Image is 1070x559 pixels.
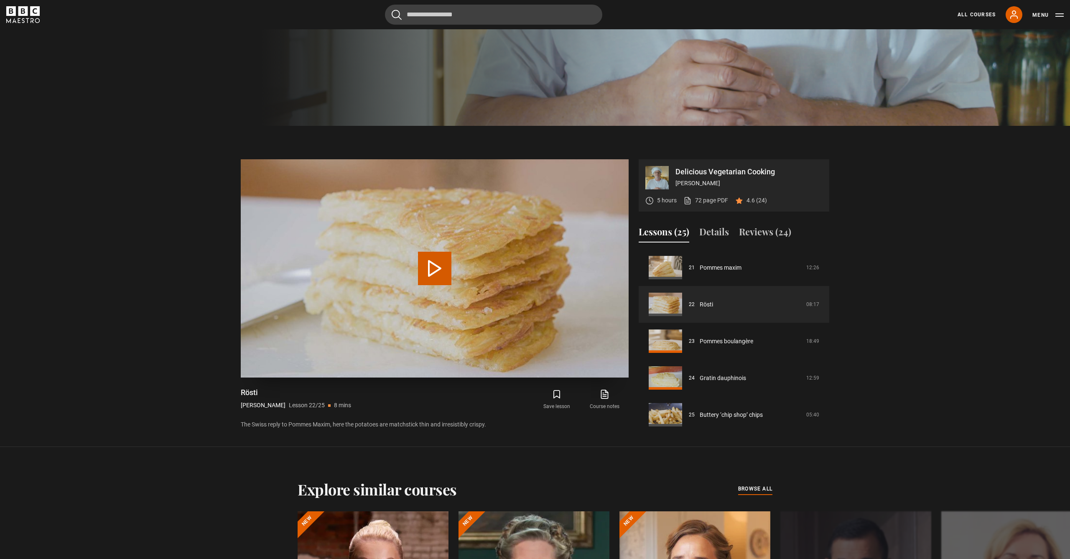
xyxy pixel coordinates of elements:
button: Save lesson [533,388,581,412]
a: Buttery ‘chip shop’ chips [700,411,763,419]
h1: Rösti [241,388,351,398]
p: Lesson 22/25 [289,401,325,410]
a: All Courses [958,11,996,18]
p: 8 mins [334,401,351,410]
p: [PERSON_NAME] [241,401,285,410]
p: 5 hours [657,196,677,205]
p: The Swiss reply to Pommes Maxim, here the potatoes are matchstick thin and irresistibly crispy. [241,420,629,429]
h2: Explore similar courses [298,480,457,498]
p: 4.6 (24) [746,196,767,205]
button: Reviews (24) [739,225,791,242]
p: [PERSON_NAME] [675,179,823,188]
button: Play Lesson Rösti [418,252,451,285]
p: Delicious Vegetarian Cooking [675,168,823,176]
a: Gratin dauphinois [700,374,746,383]
a: Pommes maxim [700,263,741,272]
button: Details [699,225,729,242]
a: Rösti [700,300,713,309]
button: Submit the search query [392,10,402,20]
svg: BBC Maestro [6,6,40,23]
button: Toggle navigation [1032,11,1064,19]
button: Lessons (25) [639,225,689,242]
input: Search [385,5,602,25]
a: Pommes boulangère [700,337,753,346]
a: 72 page PDF [683,196,728,205]
a: Course notes [581,388,629,412]
a: browse all [738,485,772,494]
span: browse all [738,485,772,493]
video-js: Video Player [241,159,629,378]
